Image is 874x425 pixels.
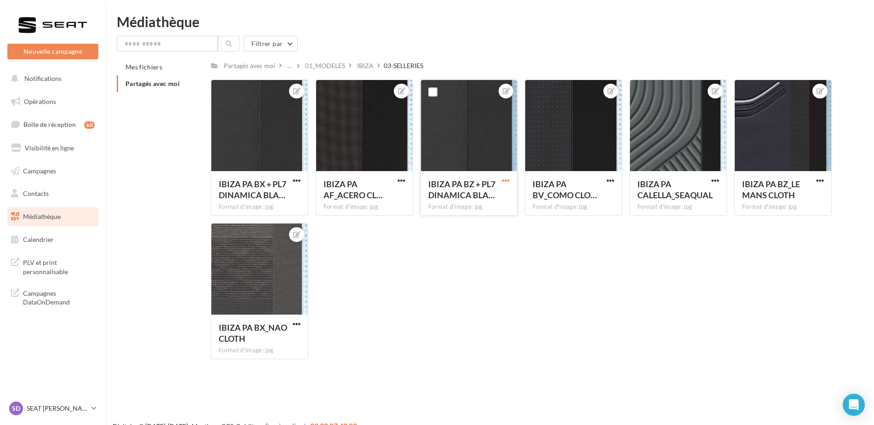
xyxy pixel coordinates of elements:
div: Format d'image: jpg [323,203,405,211]
div: Partagés avec moi [224,61,275,70]
div: Format d'image: jpg [533,203,614,211]
span: Campagnes [23,167,56,174]
span: SD [12,404,20,413]
div: Format d'image: jpg [637,203,719,211]
button: Nouvelle campagne [7,44,98,59]
div: Format d'image: jpg [219,346,301,355]
a: Boîte de réception60 [6,115,100,134]
a: Médiathèque [6,207,100,226]
span: Calendrier [23,235,54,243]
div: IBIZA [357,61,374,70]
span: IBIZA PA BZ + PL7 DINAMICA BLACK [428,179,495,200]
a: Campagnes [6,161,100,181]
span: Campagnes DataOnDemand [23,287,95,307]
div: Format d'image: jpg [219,203,301,211]
span: Contacts [23,190,49,197]
span: IBIZA PA AF_ACERO CLOTH [323,179,383,200]
span: Boîte de réception [23,121,76,128]
div: Format d'image: jpg [742,203,824,211]
span: Visibilité en ligne [25,144,74,152]
a: PLV et print personnalisable [6,253,100,280]
span: Partagés avec moi [125,80,180,87]
div: 60 [84,121,95,129]
span: Opérations [24,98,56,105]
div: 03-SELLERIES [384,61,423,70]
button: Filtrer par [244,36,298,52]
p: SEAT [PERSON_NAME] [27,404,88,413]
span: IBIZA PA BZ_LE MANS CLOTH [742,179,800,200]
span: PLV et print personnalisable [23,256,95,276]
div: Format d'image: jpg [428,203,510,211]
span: Médiathèque [23,212,61,220]
span: IBIZA PA BV_COMO CLOTH [533,179,597,200]
span: IBIZA PA CALELLA_SEAQUAL [637,179,713,200]
span: Notifications [24,75,62,82]
a: Calendrier [6,230,100,249]
a: Contacts [6,184,100,203]
a: Visibilité en ligne [6,138,100,158]
a: Opérations [6,92,100,111]
div: Open Intercom Messenger [843,394,865,416]
div: ... [285,59,293,72]
a: Campagnes DataOnDemand [6,283,100,310]
span: IBIZA PA BX + PL7 DINAMICA BLACK [219,179,286,200]
button: Notifications [6,69,96,88]
div: Médiathèque [117,15,863,29]
span: IBIZA PA BX_NAO CLOTH [219,322,287,344]
a: SD SEAT [PERSON_NAME] [7,400,98,417]
div: 01_MODELES [305,61,345,70]
span: Mes fichiers [125,63,162,71]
